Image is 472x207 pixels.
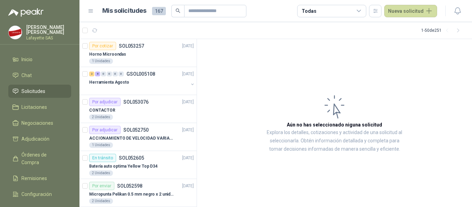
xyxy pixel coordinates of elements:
div: 1 Unidades [89,58,113,64]
a: Por adjudicarSOL053076[DATE] CONTACTOR2 Unidades [79,95,197,123]
p: Explora los detalles, cotizaciones y actividad de una solicitud al seleccionarla. Obtén informaci... [266,129,403,153]
a: Licitaciones [8,101,71,114]
p: Batería auto optima Yellow Top D34 [89,163,158,170]
p: [DATE] [182,183,194,189]
a: 2 8 0 0 0 0 GSOL005108[DATE] Herramienta Agosto [89,70,195,92]
p: CONTACTOR [89,107,115,114]
div: Por adjudicar [89,126,121,134]
p: Micropunta Pelikan 0.5 mm negro x 2 unidades [89,191,175,198]
span: search [176,8,180,13]
span: Inicio [21,56,32,63]
div: 2 Unidades [89,170,113,176]
span: Órdenes de Compra [21,151,65,166]
p: Lafayette SAS [26,36,71,40]
p: ACCIONAMIENTO DE VELOCIDAD VARIABLE [89,135,175,142]
p: Herramienta Agosto [89,79,129,86]
p: [DATE] [182,127,194,133]
div: Por cotizar [89,42,116,50]
img: Logo peakr [8,8,44,17]
p: SOL052750 [123,128,149,132]
div: 0 [113,72,118,76]
a: Remisiones [8,172,71,185]
p: [DATE] [182,155,194,161]
a: Por cotizarSOL053257[DATE] Horno Microondas1 Unidades [79,39,197,67]
a: Solicitudes [8,85,71,98]
p: SOL052605 [119,156,144,160]
div: 2 Unidades [89,114,113,120]
a: Por enviarSOL052598[DATE] Micropunta Pelikan 0.5 mm negro x 2 unidades2 Unidades [79,179,197,207]
a: Negociaciones [8,116,71,130]
p: SOL053257 [119,44,144,48]
div: 0 [101,72,106,76]
span: 167 [152,7,166,15]
span: Configuración [21,190,52,198]
div: 1 Unidades [89,142,113,148]
div: 2 [89,72,94,76]
a: Adjudicación [8,132,71,145]
span: Licitaciones [21,103,47,111]
div: 8 [95,72,100,76]
span: Chat [21,72,32,79]
h3: Aún no has seleccionado niguna solicitud [287,121,382,129]
p: [PERSON_NAME] [PERSON_NAME] [26,25,71,35]
div: 0 [107,72,112,76]
p: SOL052598 [117,184,142,188]
p: [DATE] [182,99,194,105]
span: Solicitudes [21,87,45,95]
span: Adjudicación [21,135,49,143]
h1: Mis solicitudes [102,6,147,16]
div: Todas [302,7,316,15]
span: Remisiones [21,175,47,182]
a: Configuración [8,188,71,201]
div: 0 [119,72,124,76]
p: Horno Microondas [89,51,126,58]
div: En tránsito [89,154,116,162]
div: 1 - 50 de 251 [421,25,464,36]
div: 2 Unidades [89,198,113,204]
a: Chat [8,69,71,82]
a: Órdenes de Compra [8,148,71,169]
a: En tránsitoSOL052605[DATE] Batería auto optima Yellow Top D342 Unidades [79,151,197,179]
p: SOL053076 [123,100,149,104]
a: Inicio [8,53,71,66]
p: [DATE] [182,71,194,77]
img: Company Logo [9,26,22,39]
div: Por adjudicar [89,98,121,106]
span: Negociaciones [21,119,53,127]
div: Por enviar [89,182,114,190]
a: Por adjudicarSOL052750[DATE] ACCIONAMIENTO DE VELOCIDAD VARIABLE1 Unidades [79,123,197,151]
p: [DATE] [182,43,194,49]
p: GSOL005108 [126,72,155,76]
button: Nueva solicitud [384,5,437,17]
